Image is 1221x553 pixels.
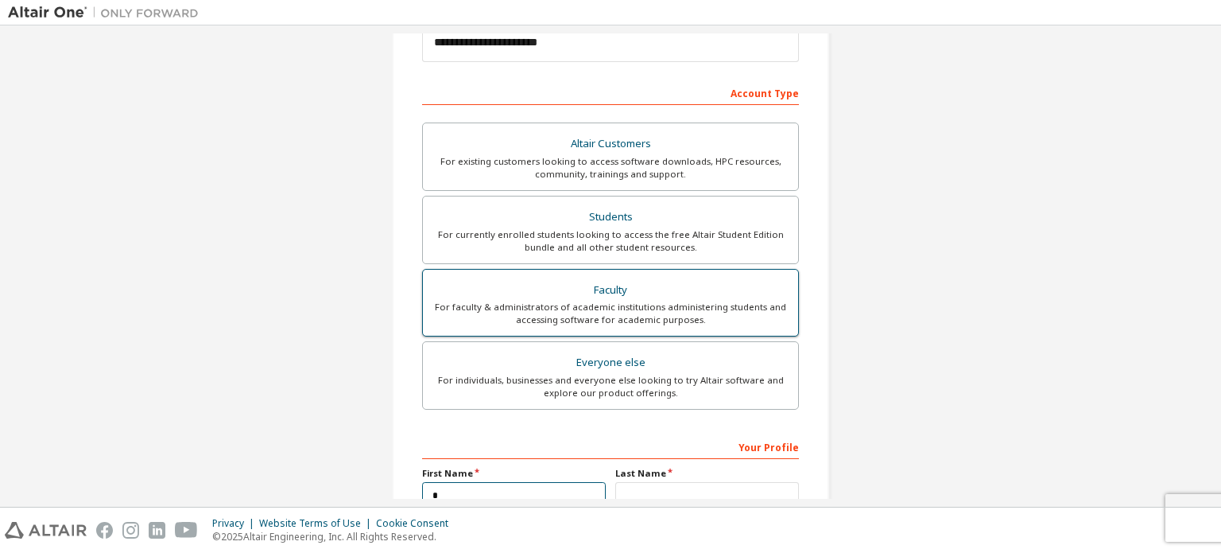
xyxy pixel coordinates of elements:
img: instagram.svg [122,522,139,539]
label: Last Name [615,467,799,480]
div: Altair Customers [432,133,789,155]
div: Cookie Consent [376,517,458,530]
div: For faculty & administrators of academic institutions administering students and accessing softwa... [432,301,789,326]
div: Website Terms of Use [259,517,376,530]
img: altair_logo.svg [5,522,87,539]
img: youtube.svg [175,522,198,539]
img: linkedin.svg [149,522,165,539]
div: For individuals, businesses and everyone else looking to try Altair software and explore our prod... [432,374,789,399]
div: For currently enrolled students looking to access the free Altair Student Edition bundle and all ... [432,228,789,254]
div: For existing customers looking to access software downloads, HPC resources, community, trainings ... [432,155,789,181]
p: © 2025 Altair Engineering, Inc. All Rights Reserved. [212,530,458,543]
img: facebook.svg [96,522,113,539]
div: Account Type [422,80,799,105]
img: Altair One [8,5,207,21]
label: First Name [422,467,606,480]
div: Everyone else [432,352,789,374]
div: Students [432,206,789,228]
div: Faculty [432,279,789,302]
div: Your Profile [422,434,799,459]
div: Privacy [212,517,259,530]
